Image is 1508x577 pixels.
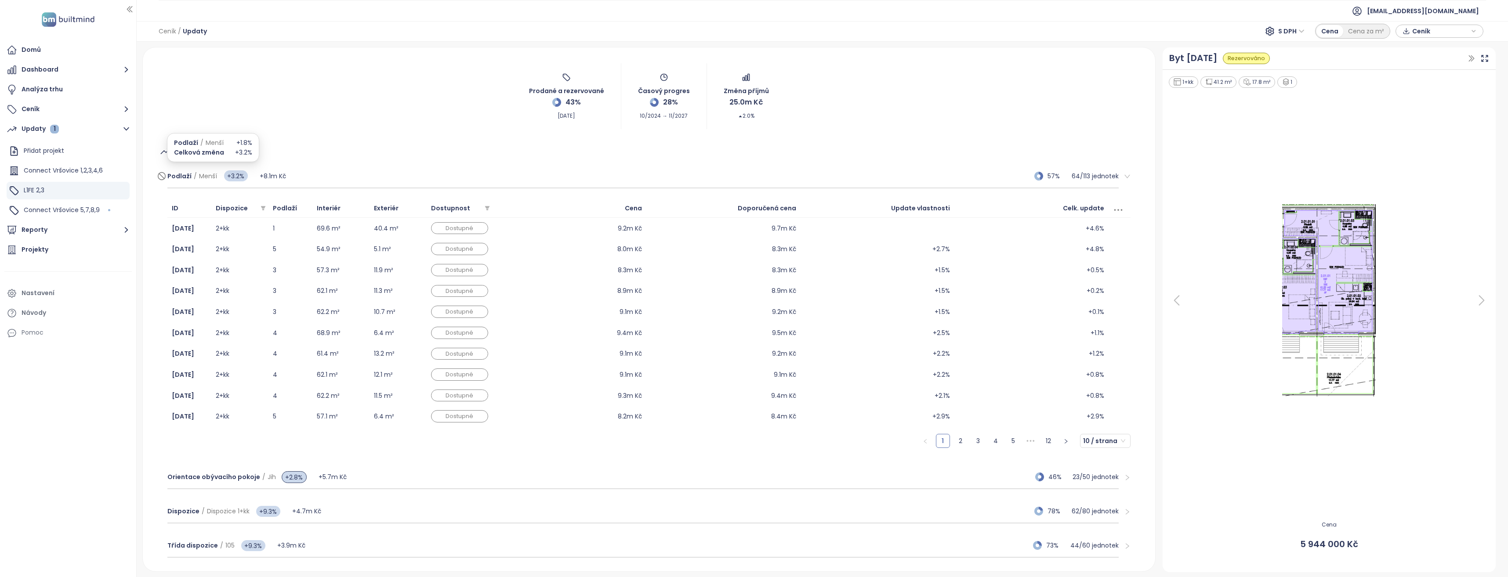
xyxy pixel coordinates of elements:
a: Byt [DATE] [1169,51,1218,65]
div: Analýza trhu [22,84,63,95]
a: 2 [954,434,967,447]
span: Prodané a rezervované [529,82,604,96]
span: Podlaží [174,138,198,147]
td: 68.9 m² [312,322,370,343]
span: Cena [625,204,642,213]
span: left [923,439,928,444]
span: Dispozice [216,204,248,213]
div: Přidat projekt [7,142,130,160]
li: Následující strana [1059,434,1073,448]
span: right [1124,173,1131,180]
a: 1 [936,434,950,447]
span: Jih [268,472,276,481]
span: Ceník [159,23,176,39]
td: 6.4 m² [370,406,427,427]
div: Dostupné [431,306,488,318]
a: [DATE] [172,412,194,421]
li: Následujících 5 stran [1024,434,1038,448]
td: 2+kk [211,343,268,364]
td: 2+kk [211,238,268,260]
span: +0.5% [1087,265,1104,275]
li: 2 [953,434,968,448]
span: [EMAIL_ADDRESS][DOMAIN_NAME] [1367,0,1479,22]
td: 9.3m Kč [493,385,647,406]
a: 3 [971,434,985,447]
a: [DATE] [172,266,194,274]
div: Dostupné [431,264,488,276]
div: Dostupné [431,368,488,381]
span: / [178,23,181,39]
a: Návody [4,304,132,322]
td: 57.3 m² [312,260,370,281]
div: Cena [1316,25,1343,37]
span: caret-up [738,114,743,119]
span: +3.9m Kč [277,541,305,550]
span: L1FE 2,3 [24,186,44,195]
li: 1 [936,434,950,448]
span: Dispozice 1+kk [207,507,250,516]
span: Orientace obývacího pokoje [167,472,260,481]
span: filter [261,206,266,211]
b: [DATE] [172,370,194,379]
div: button [1400,25,1479,38]
td: 62.2 m² [312,385,370,406]
td: 9.2m Kč [646,343,801,364]
div: Nastavení [22,288,54,299]
span: Cena [1168,521,1490,529]
span: +1.1% [1091,328,1104,338]
td: 69.6 m² [312,218,370,239]
span: Menší [206,138,224,147]
td: 2+kk [211,218,268,239]
div: Dostupné [431,222,488,234]
td: 5 [268,406,312,427]
b: [DATE] [172,307,194,316]
div: 1 [50,125,59,133]
span: Connect Vršovice 5,7,8,9 [24,206,100,214]
div: Dostupné [431,285,488,297]
span: +5.7m Kč [319,472,347,481]
td: 9.1m Kč [493,301,647,322]
td: 8.3m Kč [646,238,801,260]
span: Změna příjmů [724,82,769,96]
div: Dostupné [431,327,488,339]
span: right [1063,439,1069,444]
a: [DATE] [172,245,194,253]
li: 12 [1041,434,1055,448]
td: 9.4m Kč [646,385,801,406]
td: 62.2 m² [312,301,370,322]
td: 4 [268,322,312,343]
span: / [262,472,265,481]
span: +2.8% [282,471,307,483]
div: 1 [1277,76,1298,88]
td: 8.0m Kč [493,238,647,260]
button: Reporty [4,221,132,239]
b: [DATE] [172,286,194,295]
b: [DATE] [172,349,194,358]
td: 54.9 m² [312,238,370,260]
td: +2.2% [801,364,955,385]
td: 9.1m Kč [493,343,647,364]
div: Rezervováno [1223,53,1270,65]
li: 4 [989,434,1003,448]
span: 25.0m Kč [729,97,763,108]
img: Floor plan [1272,202,1385,399]
span: filter [483,202,492,215]
b: [DATE] [172,391,194,400]
a: 4 [989,434,1002,447]
li: 3 [971,434,985,448]
span: [DATE] [558,108,575,120]
span: / [202,507,205,516]
span: Exteriér [374,204,399,213]
td: 9.5m Kč [646,322,801,343]
td: 12.1 m² [370,364,427,385]
span: 57% [1048,171,1067,181]
p: 44 / 60 jednotek [1070,541,1119,550]
span: +9.3% [256,506,280,517]
b: [DATE] [172,224,194,233]
td: 13.2 m² [370,343,427,364]
td: 2+kk [211,406,268,427]
a: Analýza trhu [4,81,132,98]
button: Ceník [4,101,132,118]
span: Update vlastnosti [891,204,950,213]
